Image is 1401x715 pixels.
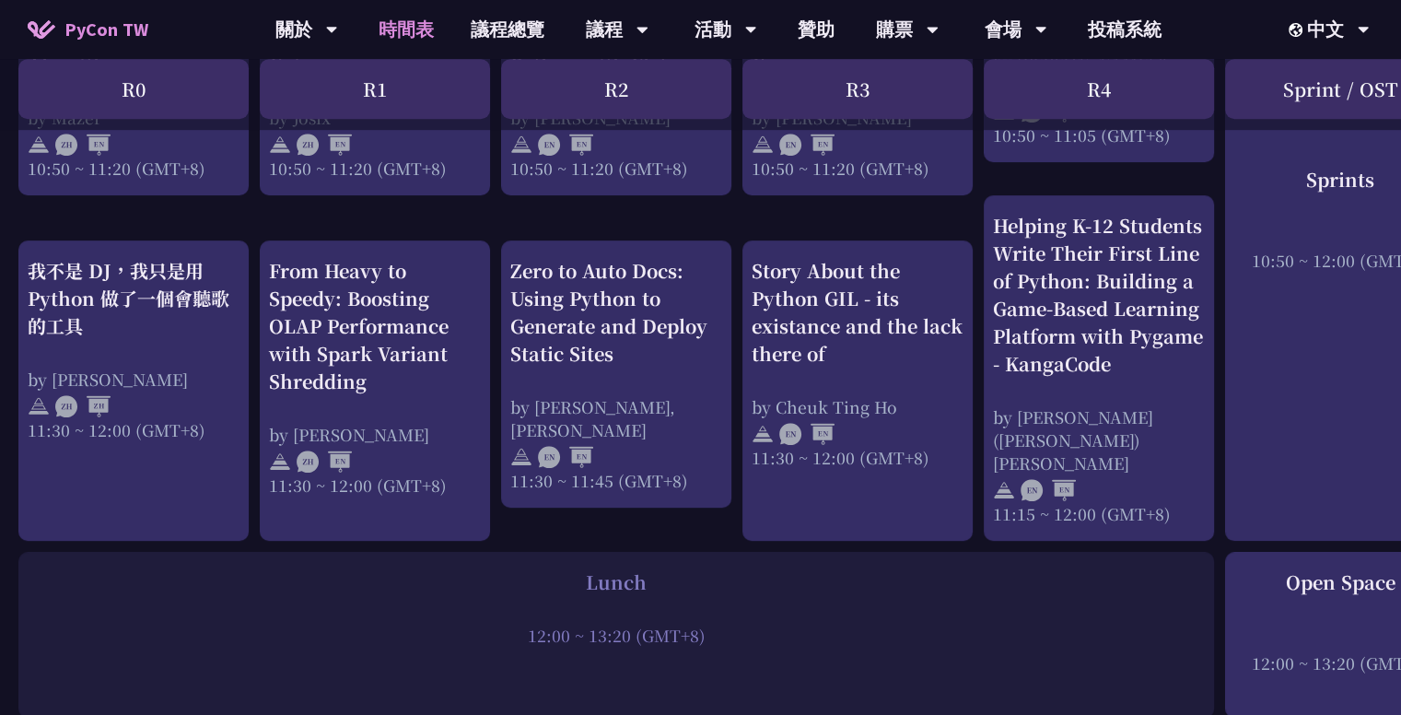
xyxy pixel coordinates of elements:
div: by [PERSON_NAME] [28,368,239,391]
img: ENEN.5a408d1.svg [538,134,593,156]
a: Story About the Python GIL - its existance and the lack there of by Cheuk Ting Ho 11:30 ~ 12:00 (... [752,257,963,525]
div: 12:00 ~ 13:20 (GMT+8) [28,624,1205,647]
div: 我不是 DJ，我只是用 Python 做了一個會聽歌的工具 [28,257,239,340]
div: 11:15 ~ 12:00 (GMT+8) [993,502,1205,525]
div: by [PERSON_NAME] ([PERSON_NAME]) [PERSON_NAME] [993,405,1205,475]
img: ENEN.5a408d1.svg [779,423,835,445]
img: Home icon of PyCon TW 2025 [28,20,55,39]
img: ZHZH.38617ef.svg [55,395,111,417]
img: ENEN.5a408d1.svg [779,134,835,156]
a: From Heavy to Speedy: Boosting OLAP Performance with Spark Variant Shredding by [PERSON_NAME] 11:... [269,257,481,525]
div: From Heavy to Speedy: Boosting OLAP Performance with Spark Variant Shredding [269,257,481,395]
img: svg+xml;base64,PHN2ZyB4bWxucz0iaHR0cDovL3d3dy53My5vcmcvMjAwMC9zdmciIHdpZHRoPSIyNCIgaGVpZ2h0PSIyNC... [993,479,1015,501]
img: svg+xml;base64,PHN2ZyB4bWxucz0iaHR0cDovL3d3dy53My5vcmcvMjAwMC9zdmciIHdpZHRoPSIyNCIgaGVpZ2h0PSIyNC... [510,446,532,468]
img: Locale Icon [1289,23,1307,37]
span: PyCon TW [64,16,148,43]
div: 10:50 ~ 11:20 (GMT+8) [269,157,481,180]
div: 10:50 ~ 11:05 (GMT+8) [993,123,1205,147]
div: 11:30 ~ 12:00 (GMT+8) [269,474,481,497]
a: 我不是 DJ，我只是用 Python 做了一個會聽歌的工具 by [PERSON_NAME] 11:30 ~ 12:00 (GMT+8) [28,257,239,525]
div: 11:30 ~ 11:45 (GMT+8) [510,469,722,492]
a: Helping K-12 Students Write Their First Line of Python: Building a Game-Based Learning Platform w... [993,212,1205,525]
img: svg+xml;base64,PHN2ZyB4bWxucz0iaHR0cDovL3d3dy53My5vcmcvMjAwMC9zdmciIHdpZHRoPSIyNCIgaGVpZ2h0PSIyNC... [28,134,50,156]
img: svg+xml;base64,PHN2ZyB4bWxucz0iaHR0cDovL3d3dy53My5vcmcvMjAwMC9zdmciIHdpZHRoPSIyNCIgaGVpZ2h0PSIyNC... [28,395,50,417]
div: R4 [984,59,1214,119]
img: svg+xml;base64,PHN2ZyB4bWxucz0iaHR0cDovL3d3dy53My5vcmcvMjAwMC9zdmciIHdpZHRoPSIyNCIgaGVpZ2h0PSIyNC... [752,423,774,445]
div: by [PERSON_NAME] [269,423,481,446]
div: R0 [18,59,249,119]
img: ZHEN.371966e.svg [297,134,352,156]
div: by [PERSON_NAME], [PERSON_NAME] [510,395,722,441]
img: svg+xml;base64,PHN2ZyB4bWxucz0iaHR0cDovL3d3dy53My5vcmcvMjAwMC9zdmciIHdpZHRoPSIyNCIgaGVpZ2h0PSIyNC... [752,134,774,156]
div: by Cheuk Ting Ho [752,395,963,418]
div: 10:50 ~ 11:20 (GMT+8) [510,157,722,180]
img: svg+xml;base64,PHN2ZyB4bWxucz0iaHR0cDovL3d3dy53My5vcmcvMjAwMC9zdmciIHdpZHRoPSIyNCIgaGVpZ2h0PSIyNC... [269,451,291,473]
div: R1 [260,59,490,119]
div: R2 [501,59,731,119]
img: ZHEN.371966e.svg [55,134,111,156]
div: 10:50 ~ 11:20 (GMT+8) [752,157,963,180]
div: 11:30 ~ 12:00 (GMT+8) [752,446,963,469]
div: R3 [742,59,973,119]
a: Zero to Auto Docs: Using Python to Generate and Deploy Static Sites by [PERSON_NAME], [PERSON_NAM... [510,257,722,492]
img: ZHEN.371966e.svg [297,451,352,473]
img: svg+xml;base64,PHN2ZyB4bWxucz0iaHR0cDovL3d3dy53My5vcmcvMjAwMC9zdmciIHdpZHRoPSIyNCIgaGVpZ2h0PSIyNC... [510,134,532,156]
img: ENEN.5a408d1.svg [538,446,593,468]
img: svg+xml;base64,PHN2ZyB4bWxucz0iaHR0cDovL3d3dy53My5vcmcvMjAwMC9zdmciIHdpZHRoPSIyNCIgaGVpZ2h0PSIyNC... [269,134,291,156]
a: PyCon TW [9,6,167,53]
div: Story About the Python GIL - its existance and the lack there of [752,257,963,368]
img: ENEN.5a408d1.svg [1021,479,1076,501]
div: 11:30 ~ 12:00 (GMT+8) [28,418,239,441]
div: Zero to Auto Docs: Using Python to Generate and Deploy Static Sites [510,257,722,368]
div: Helping K-12 Students Write Their First Line of Python: Building a Game-Based Learning Platform w... [993,212,1205,378]
div: Lunch [28,568,1205,596]
div: 10:50 ~ 11:20 (GMT+8) [28,157,239,180]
